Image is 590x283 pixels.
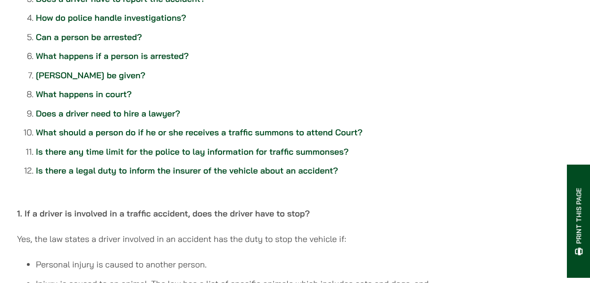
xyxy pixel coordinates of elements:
[36,70,145,81] a: [PERSON_NAME] be given?
[36,165,338,176] a: Is there a legal duty to inform the insurer of the vehicle about an accident?
[36,108,180,119] a: Does a driver need to hire a lawyer?
[36,32,142,42] a: Can a person be arrested?
[17,233,434,245] p: Yes, the law states a driver involved in an accident has the duty to stop the vehicle if:
[36,146,349,157] a: Is there any time limit for the police to lay information for traffic summonses?
[36,258,434,271] li: Personal injury is caused to another person.
[36,50,189,61] a: What happens if a person is arrested?
[36,127,362,138] a: What should a person do if he or she receives a traffic summons to attend Court?
[36,12,186,23] a: How do police handle investigations?
[17,208,310,219] strong: 1. If a driver is involved in a traffic accident, does the driver have to stop?
[36,89,132,100] a: What happens in court?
